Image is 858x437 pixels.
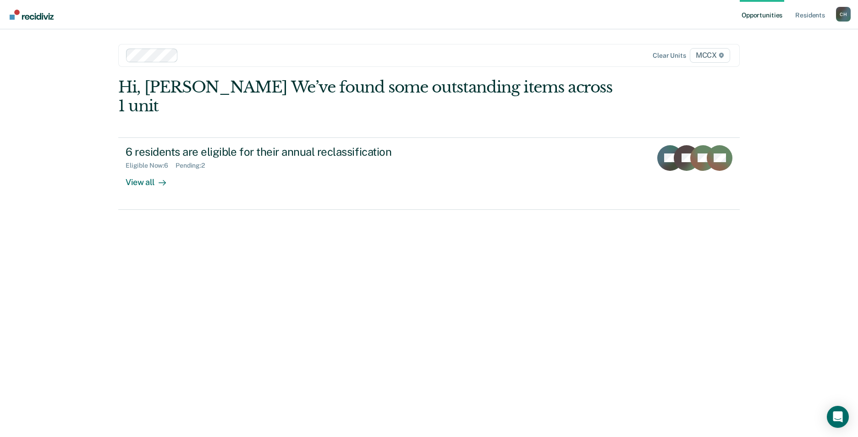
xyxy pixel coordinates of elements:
div: Pending : 2 [176,162,212,169]
button: Profile dropdown button [836,7,851,22]
a: 6 residents are eligible for their annual reclassificationEligible Now:6Pending:2View all [118,137,740,210]
div: Hi, [PERSON_NAME] We’ve found some outstanding items across 1 unit [118,78,616,115]
div: Eligible Now : 6 [126,162,176,169]
span: MCCX [690,48,730,63]
div: C H [836,7,851,22]
div: View all [126,169,177,187]
div: Open Intercom Messenger [827,406,849,428]
div: 6 residents are eligible for their annual reclassification [126,145,447,158]
div: Clear units [653,52,686,60]
img: Recidiviz [10,10,54,20]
